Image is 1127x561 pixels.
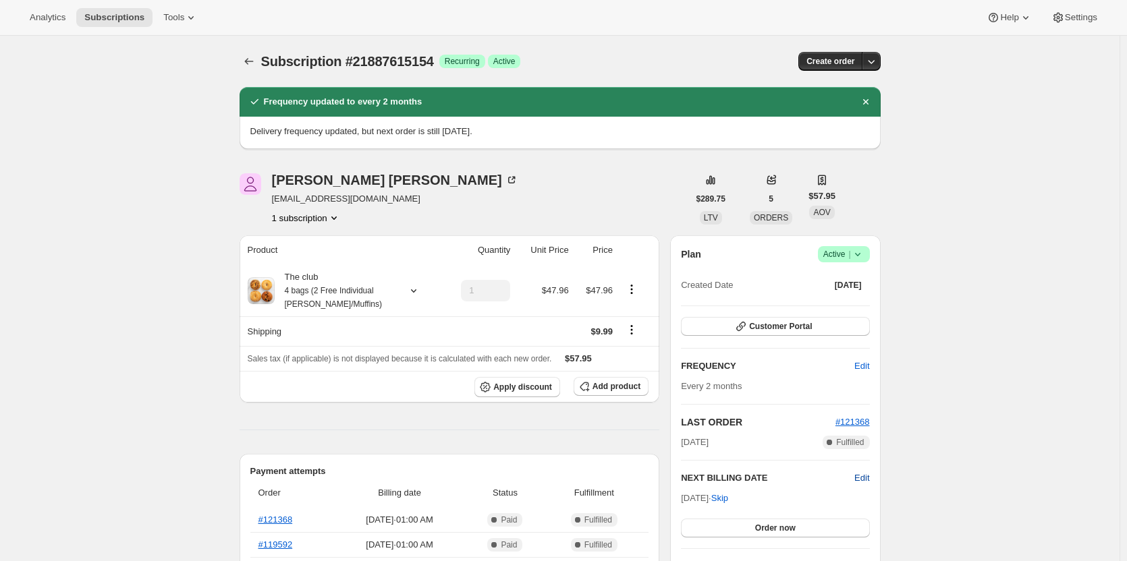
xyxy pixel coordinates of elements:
button: Subscriptions [76,8,153,27]
p: Delivery frequency updated, but next order is still [DATE]. [250,125,870,138]
span: [DATE] · 01:00 AM [337,538,463,552]
button: $289.75 [688,189,734,208]
button: Create order [798,52,862,71]
h2: NEXT BILLING DATE [681,471,854,485]
button: Settings [1043,8,1105,27]
span: AOV [813,208,830,217]
span: Skip [711,492,728,505]
span: Tools [163,12,184,23]
span: | [848,249,850,260]
span: [DATE] · [681,493,728,503]
span: Help [1000,12,1018,23]
span: Fulfillment [548,486,641,500]
span: $57.95 [565,353,592,363]
button: Dismiss notification [856,92,875,111]
button: Product actions [621,282,642,297]
th: Product [240,235,443,265]
span: Created Date [681,278,733,292]
span: [DATE] [681,436,709,449]
span: Paid [501,539,517,550]
span: Add product [593,381,640,392]
button: Tools [155,8,206,27]
div: The club [275,270,396,311]
img: product img [248,277,275,304]
span: Recurring [445,56,480,67]
span: Active [823,247,864,261]
button: 5 [761,189,781,208]
span: Billing date [337,486,463,500]
th: Unit Price [514,235,572,265]
span: Anna Collins [240,173,261,195]
span: ORDERS [754,213,788,223]
button: Order now [681,519,869,537]
button: [DATE] [827,276,870,295]
h2: LAST ORDER [681,415,835,429]
span: Every 2 months [681,381,742,391]
span: Fulfilled [836,437,864,448]
h2: Frequency updated to every 2 months [264,95,422,109]
th: Order [250,478,333,508]
span: $9.99 [590,326,613,336]
h2: Plan [681,247,701,261]
span: [DATE] [835,280,862,291]
span: [DATE] · 01:00 AM [337,513,463,527]
span: $47.96 [542,285,569,295]
span: Customer Portal [749,321,812,332]
button: #121368 [835,415,870,429]
a: #121368 [835,417,870,427]
h2: FREQUENCY [681,359,854,373]
div: [PERSON_NAME] [PERSON_NAME] [272,173,518,187]
a: #119592 [258,539,293,550]
span: Status [470,486,539,500]
span: Active [493,56,516,67]
th: Price [573,235,617,265]
span: Apply discount [493,382,552,392]
button: Edit [846,355,877,377]
button: Product actions [272,211,341,225]
span: Edit [854,359,869,373]
span: Sales tax (if applicable) is not displayed because it is calculated with each new order. [248,354,552,363]
button: Add product [574,377,649,396]
span: $289.75 [696,194,725,204]
a: #121368 [258,514,293,525]
button: Edit [854,471,869,485]
span: Subscriptions [84,12,144,23]
span: Fulfilled [584,539,612,550]
span: Subscription #21887615154 [261,54,434,69]
span: $57.95 [808,189,835,203]
span: Order now [755,523,796,533]
button: Apply discount [474,377,560,397]
span: Create order [806,56,854,67]
button: Help [979,8,1040,27]
h2: Payment attempts [250,465,649,478]
span: 5 [769,194,773,204]
th: Quantity [442,235,514,265]
span: Analytics [30,12,65,23]
span: Settings [1065,12,1097,23]
span: [EMAIL_ADDRESS][DOMAIN_NAME] [272,192,518,206]
button: Subscriptions [240,52,258,71]
button: Analytics [22,8,74,27]
span: Fulfilled [584,514,612,525]
small: 4 bags (2 Free Individual [PERSON_NAME]/Muffins) [285,286,382,309]
span: Paid [501,514,517,525]
button: Skip [703,488,736,509]
button: Customer Portal [681,317,869,336]
th: Shipping [240,316,443,346]
button: Shipping actions [621,322,642,337]
span: $47.96 [586,285,613,295]
span: LTV [704,213,718,223]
